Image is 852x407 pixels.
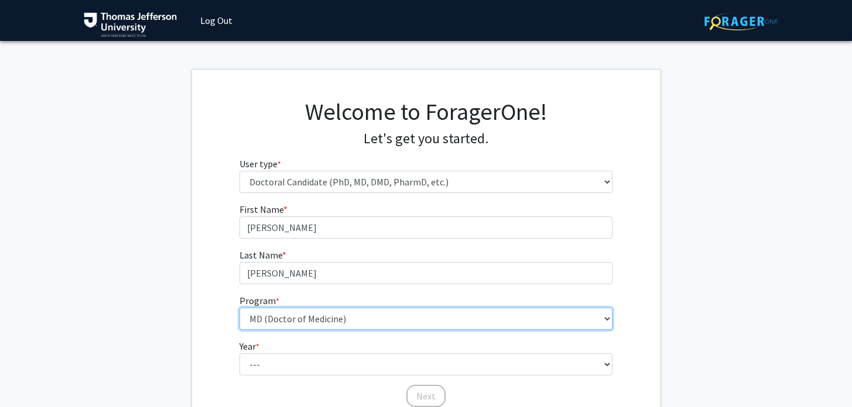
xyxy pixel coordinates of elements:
[84,12,177,37] img: Thomas Jefferson University Logo
[239,203,283,215] span: First Name
[239,130,613,147] h4: Let's get you started.
[9,354,50,398] iframe: Chat
[239,339,259,353] label: Year
[406,385,446,407] button: Next
[239,294,279,308] label: Program
[239,249,282,261] span: Last Name
[239,157,281,171] label: User type
[704,12,778,30] img: ForagerOne Logo
[239,98,613,126] h1: Welcome to ForagerOne!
